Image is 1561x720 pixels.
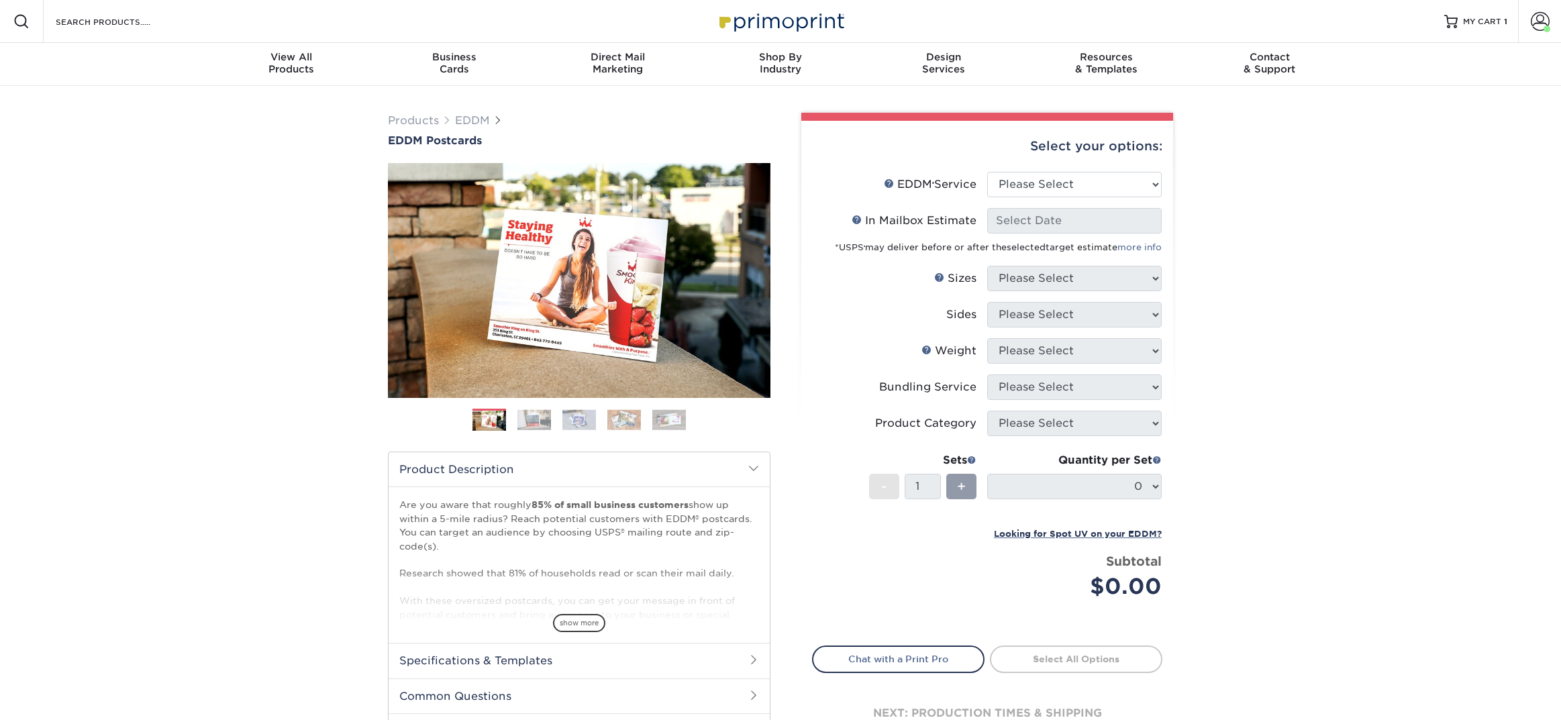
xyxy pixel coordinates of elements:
div: Marketing [536,51,699,75]
span: 1 [1504,17,1507,26]
a: Products [388,114,439,127]
div: Bundling Service [879,379,976,395]
div: Quantity per Set [987,452,1162,468]
a: Resources& Templates [1025,43,1188,86]
div: Weight [921,343,976,359]
span: View All [210,51,373,63]
span: Resources [1025,51,1188,63]
a: DesignServices [862,43,1025,86]
div: Sides [946,307,976,323]
div: Sizes [934,270,976,287]
div: Select your options: [812,121,1162,172]
a: Select All Options [990,646,1162,672]
div: Sets [869,452,976,468]
span: EDDM Postcards [388,134,482,147]
span: show more [553,614,605,632]
img: EDDM 01 [472,409,506,433]
span: selected [1007,242,1046,252]
sup: ® [932,181,934,187]
div: & Templates [1025,51,1188,75]
a: Contact& Support [1188,43,1351,86]
img: EDDM 03 [562,409,596,430]
div: Products [210,51,373,75]
a: Shop ByIndustry [699,43,862,86]
div: In Mailbox Estimate [852,213,976,229]
h2: Common Questions [389,678,770,713]
a: View AllProducts [210,43,373,86]
a: BusinessCards [373,43,536,86]
h2: Specifications & Templates [389,643,770,678]
div: & Support [1188,51,1351,75]
span: MY CART [1463,16,1501,28]
a: more info [1117,242,1162,252]
span: Direct Mail [536,51,699,63]
a: EDDM [455,114,490,127]
a: Chat with a Print Pro [812,646,985,672]
img: Primoprint [713,7,848,36]
span: Contact [1188,51,1351,63]
img: EDDM 05 [652,409,686,430]
img: EDDM 04 [607,409,641,430]
h2: Product Description [389,452,770,486]
a: Looking for Spot UV on your EDDM? [994,527,1162,539]
img: EDDM 02 [517,409,551,430]
strong: 85% of small business customers [532,499,689,510]
div: Services [862,51,1025,75]
span: Design [862,51,1025,63]
small: *USPS may deliver before or after the target estimate [835,242,1162,252]
span: - [881,476,887,497]
div: Cards [373,51,536,75]
span: Shop By [699,51,862,63]
small: Looking for Spot UV on your EDDM? [994,529,1162,539]
div: EDDM Service [884,176,976,193]
div: Industry [699,51,862,75]
span: Business [373,51,536,63]
img: EDDM Postcards 01 [388,148,770,413]
input: SEARCH PRODUCTS..... [54,13,185,30]
strong: Subtotal [1106,554,1162,568]
input: Select Date [987,208,1162,234]
a: Direct MailMarketing [536,43,699,86]
div: Product Category [875,415,976,431]
div: $0.00 [997,570,1162,603]
sup: ® [864,245,865,249]
span: + [957,476,966,497]
a: EDDM Postcards [388,134,770,147]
